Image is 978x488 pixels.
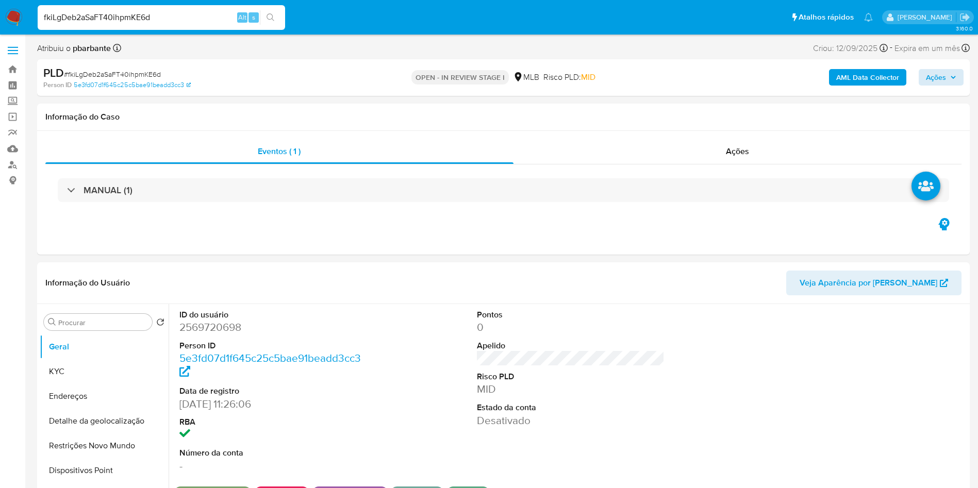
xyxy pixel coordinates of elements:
p: OPEN - IN REVIEW STAGE I [411,70,509,85]
button: KYC [40,359,169,384]
b: Person ID [43,80,72,90]
button: Dispositivos Point [40,458,169,483]
b: pbarbante [71,42,111,54]
b: AML Data Collector [836,69,899,86]
button: Ações [919,69,964,86]
div: MLB [513,72,539,83]
button: Retornar ao pedido padrão [156,318,164,329]
span: Atalhos rápidos [799,12,854,23]
span: # fkiLgDeb2aSaFT40ihpmKE6d [64,69,161,79]
dt: Pontos [477,309,665,321]
dt: RBA [179,416,368,428]
dt: Estado da conta [477,402,665,413]
span: Risco PLD: [543,72,595,83]
span: - [890,41,892,55]
button: Detalhe da geolocalização [40,409,169,433]
span: MID [581,71,595,83]
dt: ID do usuário [179,309,368,321]
dt: Número da conta [179,447,368,459]
dd: Desativado [477,413,665,428]
dt: Apelido [477,340,665,351]
button: Veja Aparência por [PERSON_NAME] [786,271,962,295]
p: priscilla.barbante@mercadopago.com.br [898,12,956,22]
h3: MANUAL (1) [84,184,132,196]
dt: Data de registro [179,385,368,397]
button: AML Data Collector [829,69,906,86]
div: MANUAL (1) [58,178,949,202]
span: s [252,12,255,22]
button: Restrições Novo Mundo [40,433,169,458]
b: PLD [43,64,64,81]
button: Endereços [40,384,169,409]
a: 5e3fd07d1f645c25c5bae91beadd3cc3 [179,350,361,380]
span: Veja Aparência por [PERSON_NAME] [800,271,937,295]
dt: Person ID [179,340,368,351]
dd: 0 [477,320,665,334]
input: Procurar [58,318,148,327]
div: Criou: 12/09/2025 [813,41,888,55]
dt: Risco PLD [477,371,665,382]
dd: - [179,459,368,473]
button: Geral [40,334,169,359]
span: Atribuiu o [37,43,111,54]
button: search-icon [260,10,281,25]
dd: MID [477,382,665,396]
a: 5e3fd07d1f645c25c5bae91beadd3cc3 [74,80,191,90]
a: Sair [959,12,970,23]
dd: 2569720698 [179,320,368,334]
span: Ações [926,69,946,86]
dd: [DATE] 11:26:06 [179,397,368,411]
span: Ações [726,145,749,157]
span: Eventos ( 1 ) [258,145,301,157]
h1: Informação do Usuário [45,278,130,288]
input: Pesquise usuários ou casos... [38,11,285,24]
button: Procurar [48,318,56,326]
span: Expira em um mês [894,43,960,54]
h1: Informação do Caso [45,112,962,122]
span: Alt [238,12,246,22]
a: Notificações [864,13,873,22]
